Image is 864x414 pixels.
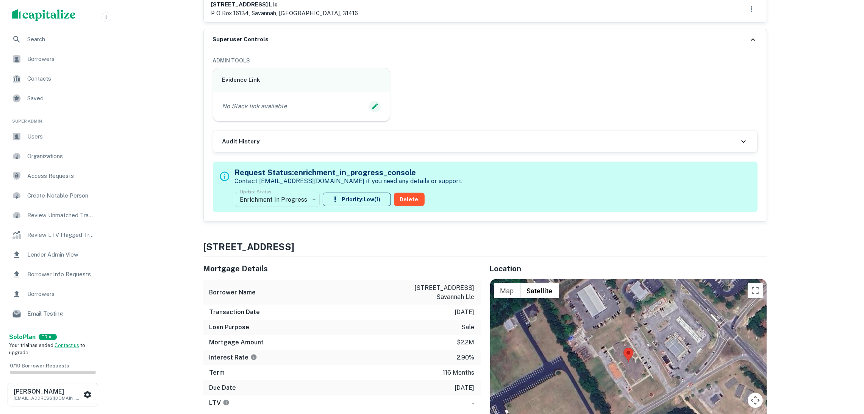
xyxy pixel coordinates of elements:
h5: Location [490,263,767,274]
p: [STREET_ADDRESS] savannah llc [406,283,475,302]
a: Search [6,30,100,48]
h6: Interest Rate [209,353,257,362]
span: Email Testing [27,309,95,318]
h5: Mortgage Details [203,263,481,274]
h6: Borrower Name [209,288,256,297]
h6: ADMIN TOOLS [213,56,758,65]
span: Create Notable Person [27,191,95,200]
h6: Due Date [209,383,236,392]
a: Borrowers [6,50,100,68]
span: Search [27,35,95,44]
span: Borrowers [27,289,95,299]
a: Access Requests [6,167,100,185]
span: Borrower Info Requests [27,270,95,279]
span: Contacts [27,74,95,83]
button: Show satellite imagery [520,283,559,298]
iframe: Chat Widget [826,353,864,390]
span: Users [27,132,95,141]
h6: Superuser Controls [213,35,269,44]
label: Update Status [240,188,272,195]
p: Contact [EMAIL_ADDRESS][DOMAIN_NAME] if you need any details or support. [235,177,463,186]
h6: Transaction Date [209,308,260,317]
p: No Slack link available [222,102,287,111]
svg: The interest rates displayed on the website are for informational purposes only and may be report... [250,354,257,361]
div: Enrichment In Progress [235,189,320,210]
h5: Request Status: enrichment_in_progress_console [235,167,463,178]
a: SoloPlan [9,333,36,342]
a: Lender Admin View [6,246,100,264]
span: Borrowers [27,54,95,64]
span: Review LTV Flagged Transactions [27,230,95,240]
h6: Loan Purpose [209,323,250,332]
h6: Evidence Link [222,76,381,84]
span: Saved [27,94,95,103]
a: Users [6,128,100,146]
button: Edit Slack Link [369,101,381,112]
span: Lender Admin View [27,250,95,259]
p: [DATE] [455,308,475,317]
p: p o box 16134, savannah, [GEOGRAPHIC_DATA], 31416 [211,9,358,18]
div: TRIAL [39,334,57,340]
button: [PERSON_NAME][EMAIL_ADDRESS][DOMAIN_NAME] [8,383,98,406]
button: Show street map [494,283,520,298]
h6: LTV [209,398,230,408]
a: Email Analytics [6,324,100,342]
span: Your trial has ended. to upgrade. [9,342,85,356]
h6: [PERSON_NAME] [14,389,82,395]
button: Toggle fullscreen view [748,283,763,298]
p: 116 months [443,368,475,377]
a: Borrower Info Requests [6,265,100,283]
a: Review LTV Flagged Transactions [6,226,100,244]
a: Contacts [6,70,100,88]
button: Map camera controls [748,393,763,408]
span: Organizations [27,152,95,161]
p: [DATE] [455,383,475,392]
button: Delete [394,193,425,206]
a: Email Testing [6,305,100,323]
p: $2.2m [457,338,475,347]
a: Contact us [55,342,79,348]
button: Priority:Low(1) [323,193,391,206]
h6: [STREET_ADDRESS] llc [211,0,358,9]
a: Borrowers [6,285,100,303]
p: [EMAIL_ADDRESS][DOMAIN_NAME] [14,395,82,402]
span: Access Requests [27,171,95,181]
li: Super Admin [6,109,100,128]
h6: Term [209,368,225,377]
img: capitalize-logo.png [12,9,76,21]
p: - [472,398,475,408]
span: 0 / 10 Borrower Requests [10,363,69,369]
strong: Solo Plan [9,333,36,341]
svg: LTVs displayed on the website are for informational purposes only and may be reported incorrectly... [223,399,230,406]
h6: Audit History [222,137,260,146]
a: Saved [6,89,100,107]
p: 2.90% [457,353,475,362]
a: Organizations [6,147,100,165]
a: Create Notable Person [6,187,100,205]
span: Review Unmatched Transactions [27,211,95,220]
h6: Mortgage Amount [209,338,264,347]
a: Review Unmatched Transactions [6,206,100,224]
p: sale [462,323,475,332]
h4: [STREET_ADDRESS] [203,240,767,254]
